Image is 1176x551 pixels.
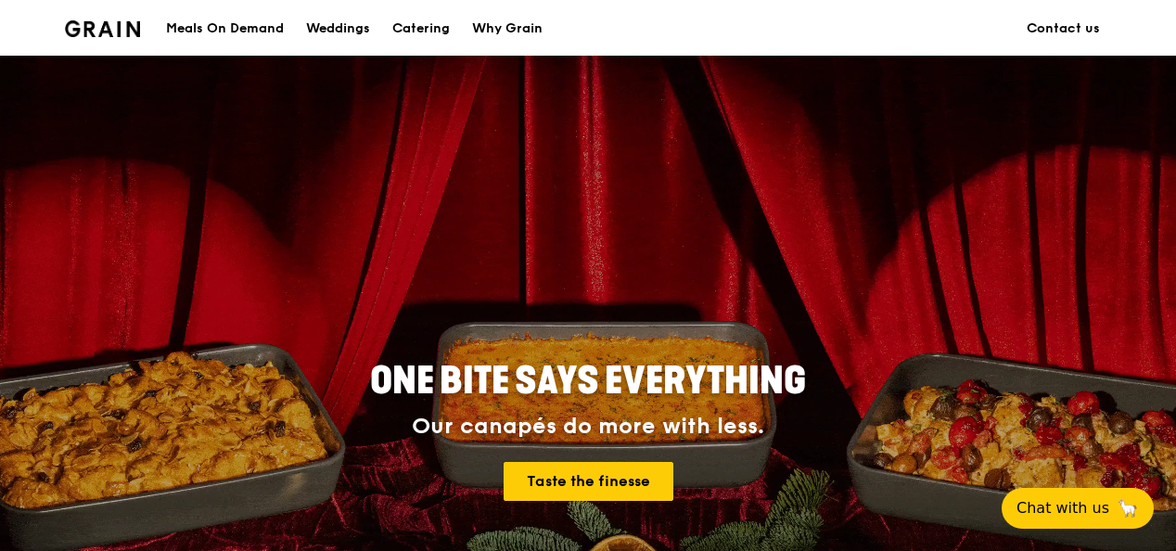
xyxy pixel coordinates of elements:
div: Our canapés do more with less. [254,414,922,440]
div: Weddings [306,1,370,57]
div: Meals On Demand [166,1,284,57]
a: Contact us [1016,1,1111,57]
div: Catering [392,1,450,57]
span: ONE BITE SAYS EVERYTHING [370,359,806,404]
a: Why Grain [461,1,554,57]
a: Weddings [295,1,381,57]
span: 🦙 [1117,497,1139,519]
button: Chat with us🦙 [1002,488,1154,529]
a: Taste the finesse [504,462,673,501]
div: Why Grain [472,1,543,57]
span: Chat with us [1016,497,1109,519]
a: Catering [381,1,461,57]
img: Grain [65,20,140,37]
